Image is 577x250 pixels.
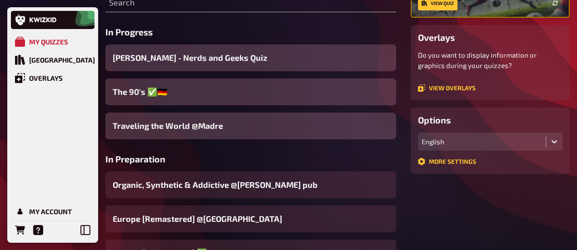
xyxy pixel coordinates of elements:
[29,221,47,239] a: Help
[105,172,396,198] a: Organic, Synthetic & Addictive ​@[PERSON_NAME] pub
[418,158,476,165] a: More settings
[113,179,318,191] span: Organic, Synthetic & Addictive ​@[PERSON_NAME] pub
[105,206,396,232] a: Europe [Remastered] @[GEOGRAPHIC_DATA]
[11,202,95,221] a: My Account
[113,120,223,132] span: Traveling the World @Madre
[105,44,396,71] a: [PERSON_NAME] - Nerds and Geeks Quiz
[105,78,396,105] a: The 90's ✅​🇩🇪
[11,69,95,87] a: Overlays
[418,84,476,92] a: View overlays
[29,207,72,216] div: My Account
[11,51,95,69] a: Quiz Library
[29,38,68,46] div: My Quizzes
[418,32,562,43] h3: Overlays
[113,213,282,225] span: Europe [Remastered] @[GEOGRAPHIC_DATA]
[29,56,95,64] div: [GEOGRAPHIC_DATA]
[422,137,542,146] div: English
[418,115,562,125] h3: Options
[105,154,396,164] h3: In Preparation
[105,27,396,37] h3: In Progress
[418,50,562,70] p: Do you want to display information or graphics during your quizzes?
[11,33,95,51] a: My Quizzes
[113,86,167,98] span: The 90's ✅​🇩🇪
[105,113,396,139] a: Traveling the World @Madre
[29,74,63,82] div: Overlays
[113,52,267,64] span: [PERSON_NAME] - Nerds and Geeks Quiz
[11,221,29,239] a: Orders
